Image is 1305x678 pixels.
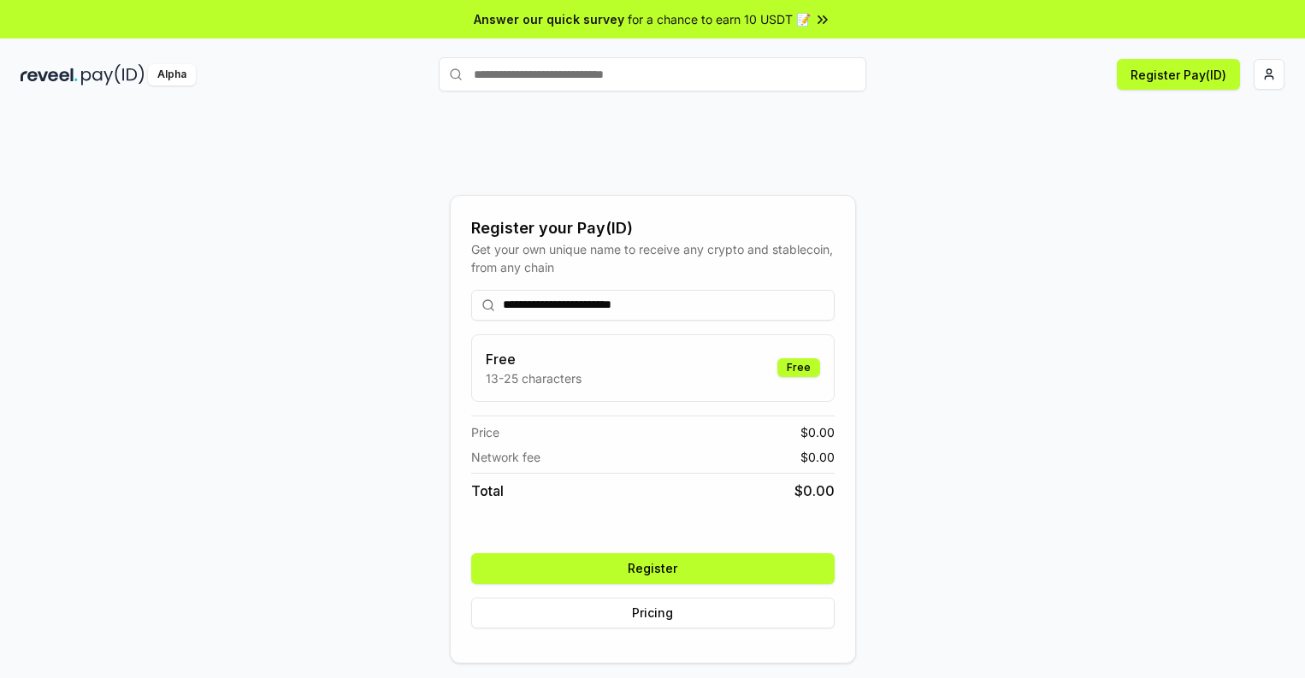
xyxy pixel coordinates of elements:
[800,423,835,441] span: $ 0.00
[474,10,624,28] span: Answer our quick survey
[471,240,835,276] div: Get your own unique name to receive any crypto and stablecoin, from any chain
[81,64,145,85] img: pay_id
[21,64,78,85] img: reveel_dark
[628,10,811,28] span: for a chance to earn 10 USDT 📝
[794,480,835,501] span: $ 0.00
[471,598,835,628] button: Pricing
[471,553,835,584] button: Register
[777,358,820,377] div: Free
[471,423,499,441] span: Price
[800,448,835,466] span: $ 0.00
[471,216,835,240] div: Register your Pay(ID)
[148,64,196,85] div: Alpha
[471,448,540,466] span: Network fee
[486,349,582,369] h3: Free
[471,480,504,501] span: Total
[486,369,582,387] p: 13-25 characters
[1117,59,1240,90] button: Register Pay(ID)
